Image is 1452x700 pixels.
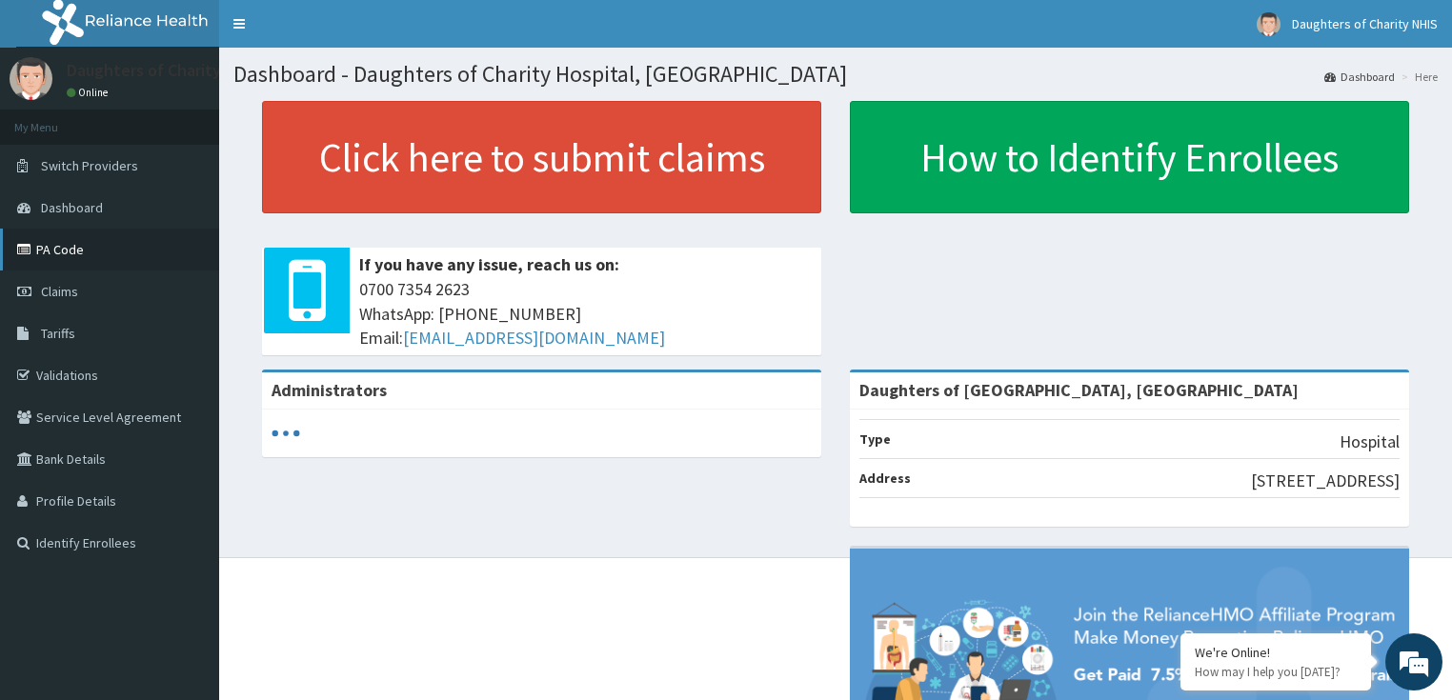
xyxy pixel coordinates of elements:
span: Claims [41,283,78,300]
h1: Dashboard - Daughters of Charity Hospital, [GEOGRAPHIC_DATA] [233,62,1438,87]
a: Online [67,86,112,99]
strong: Daughters of [GEOGRAPHIC_DATA], [GEOGRAPHIC_DATA] [859,379,1299,401]
b: Administrators [272,379,387,401]
img: User Image [10,57,52,100]
img: User Image [1257,12,1281,36]
a: Click here to submit claims [262,101,821,213]
a: How to Identify Enrollees [850,101,1409,213]
svg: audio-loading [272,419,300,448]
b: Type [859,430,891,448]
span: 0700 7354 2623 WhatsApp: [PHONE_NUMBER] Email: [359,277,812,350]
li: Here [1397,69,1438,85]
span: Tariffs [41,325,75,342]
b: If you have any issue, reach us on: [359,253,619,275]
span: Daughters of Charity NHIS [1292,15,1438,32]
div: Chat with us now [99,107,320,131]
p: [STREET_ADDRESS] [1251,469,1400,493]
a: [EMAIL_ADDRESS][DOMAIN_NAME] [403,327,665,349]
div: We're Online! [1195,644,1357,661]
img: d_794563401_company_1708531726252_794563401 [35,95,77,143]
span: We're online! [111,222,263,414]
b: Address [859,470,911,487]
div: Minimize live chat window [313,10,358,55]
span: Dashboard [41,199,103,216]
textarea: Type your message and hit 'Enter' [10,484,363,550]
p: Daughters of Charity NHIS [67,62,262,79]
p: Hospital [1340,430,1400,454]
span: Switch Providers [41,157,138,174]
a: Dashboard [1324,69,1395,85]
p: How may I help you today? [1195,664,1357,680]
